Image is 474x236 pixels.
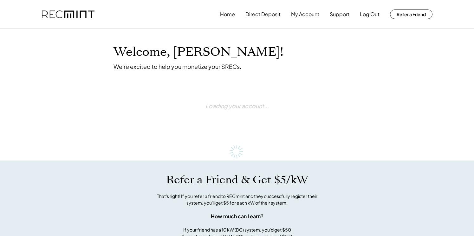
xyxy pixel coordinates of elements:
button: Refer a Friend [390,10,432,19]
button: My Account [291,8,319,21]
h1: Welcome, [PERSON_NAME]! [114,45,283,60]
h1: Refer a Friend & Get $5/kW [166,173,308,187]
div: That's right! If you refer a friend to RECmint and they successfully register their system, you'l... [150,193,324,206]
div: How much can I earn? [211,213,263,220]
button: Support [330,8,349,21]
div: We're excited to help you monetize your SRECs. [114,63,241,70]
button: Log Out [360,8,380,21]
button: Direct Deposit [245,8,281,21]
img: recmint-logotype%403x.png [42,10,94,18]
button: Home [220,8,235,21]
div: Loading your account... [205,86,269,126]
